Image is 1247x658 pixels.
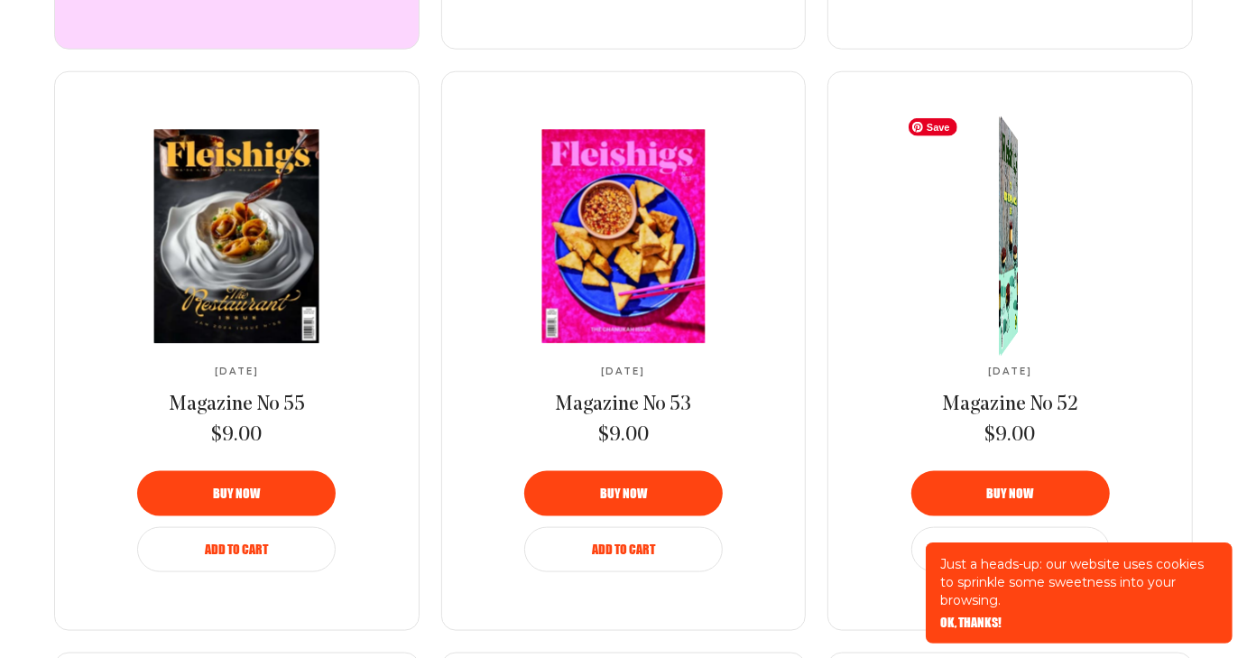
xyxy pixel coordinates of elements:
[205,543,268,556] span: Add to Cart
[137,527,336,572] button: Add to Cart
[213,487,260,500] span: Buy now
[942,392,1078,419] a: Magazine No 52
[942,394,1078,415] span: Magazine No 52
[473,130,774,343] a: Magazine No 53Magazine No 53
[524,471,723,516] button: Buy now
[988,102,1021,371] img: Magazine No 52
[602,366,646,377] span: [DATE]
[556,392,692,419] a: Magazine No 53
[598,422,649,449] span: $9.00
[988,366,1032,377] span: [DATE]
[860,130,1161,343] a: Magazine No 52Magazine No 52
[473,130,775,344] img: Magazine No 53
[556,394,692,415] span: Magazine No 53
[909,118,957,136] span: Save
[524,527,723,572] button: Add to Cart
[985,422,1036,449] span: $9.00
[991,102,1023,371] img: Magazine No 52
[940,616,1002,629] button: OK, THANKS!
[86,130,388,344] img: Magazine No 55
[137,471,336,516] button: Buy now
[211,422,262,449] span: $9.00
[987,487,1034,500] span: Buy now
[911,527,1110,572] button: Add to Cart
[592,543,655,556] span: Add to Cart
[911,471,1110,516] button: Buy now
[600,487,647,500] span: Buy now
[86,130,387,343] a: Magazine No 55Magazine No 55
[169,392,305,419] a: Magazine No 55
[940,555,1218,609] p: Just a heads-up: our website uses cookies to sprinkle some sweetness into your browsing.
[169,394,305,415] span: Magazine No 55
[215,366,259,377] span: [DATE]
